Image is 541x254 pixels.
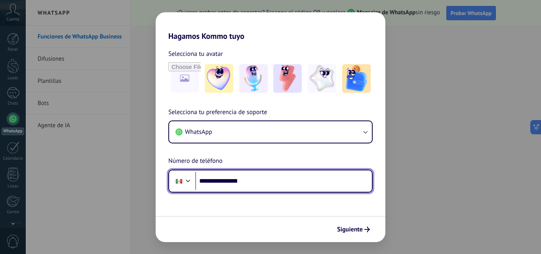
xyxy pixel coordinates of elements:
[205,64,233,93] img: -1.jpeg
[333,223,373,236] button: Siguiente
[308,64,336,93] img: -4.jpeg
[168,49,223,59] span: Selecciona tu avatar
[168,156,223,166] span: Número de teléfono
[169,121,372,143] button: WhatsApp
[171,173,187,189] div: Mexico: + 52
[337,227,363,232] span: Siguiente
[168,107,267,118] span: Selecciona tu preferencia de soporte
[273,64,302,93] img: -3.jpeg
[239,64,268,93] img: -2.jpeg
[185,128,212,136] span: WhatsApp
[342,64,371,93] img: -5.jpeg
[156,12,385,41] h2: Hagamos Kommo tuyo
